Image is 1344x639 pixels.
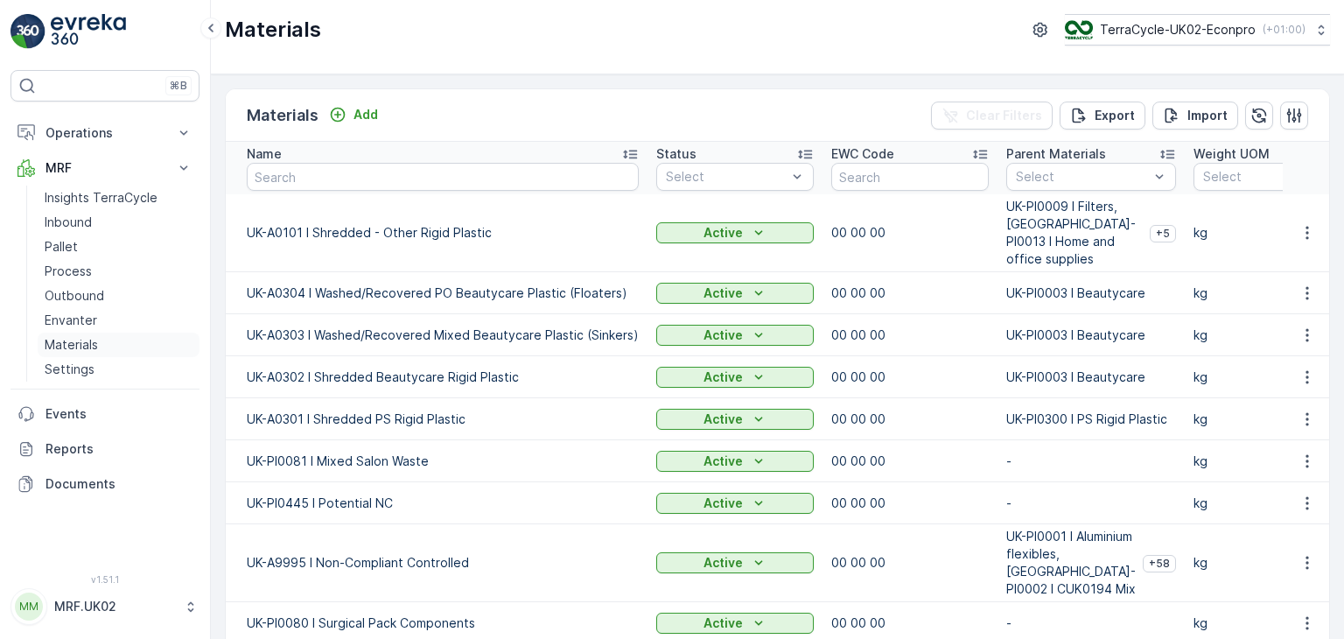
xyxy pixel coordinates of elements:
p: Select [666,168,787,186]
button: MMMRF.UK02 [10,588,199,625]
p: MRF.UK02 [54,598,175,615]
img: logo_light-DOdMpM7g.png [51,14,126,49]
button: Export [1060,102,1145,130]
p: Select [1203,168,1324,186]
button: Active [656,552,814,573]
p: EWC Code [831,145,894,163]
a: Materials [38,333,199,357]
button: Active [656,613,814,634]
p: Active [703,554,743,572]
button: TerraCycle-UK02-Econpro(+01:00) [1065,14,1330,46]
img: logo [10,14,45,49]
p: Settings [45,361,94,378]
p: UK-PI0003 I Beautycare [1006,369,1145,386]
p: Documents [45,475,192,493]
p: Active [703,411,743,428]
span: +58 [1149,557,1170,571]
button: Clear Filters [931,102,1053,130]
button: Active [656,325,814,346]
button: Active [656,409,814,430]
p: Materials [225,16,321,44]
p: Weight UOM [1193,145,1270,163]
a: Process [38,259,199,284]
p: Active [703,327,743,344]
p: UK-PI0300 I PS Rigid Plastic [1006,411,1167,428]
p: Operations [45,124,164,142]
a: Events [10,397,199,432]
input: Search [831,163,989,191]
p: Outbound [45,287,104,305]
p: - [1006,614,1176,632]
p: 00 00 00 [831,224,989,242]
p: - [1006,495,1176,512]
button: Import [1152,102,1238,130]
p: MRF [45,159,164,177]
button: Active [656,367,814,388]
span: v 1.51.1 [10,574,199,585]
p: UK-A0304 I Washed/Recovered PO Beautycare Plastic (Floaters) [247,284,639,302]
a: Documents [10,467,199,502]
p: 00 00 00 [831,495,989,512]
p: UK-PI0009 I Filters, [GEOGRAPHIC_DATA]-PI0013 I Home and office supplies [1006,198,1143,268]
p: Materials [247,103,318,128]
a: Insights TerraCycle [38,186,199,210]
p: ( +01:00 ) [1263,23,1305,37]
span: +5 [1156,227,1170,241]
p: Export [1095,107,1135,124]
p: UK-A0303 I Washed/Recovered Mixed Beautycare Plastic (Sinkers) [247,327,639,344]
button: Active [656,222,814,243]
a: Reports [10,432,199,467]
a: Outbound [38,284,199,308]
p: - [1006,453,1176,470]
p: Clear Filters [966,107,1042,124]
p: 00 00 00 [831,411,989,428]
p: Active [703,495,743,512]
p: Import [1187,107,1228,124]
p: 00 00 00 [831,453,989,470]
p: ⌘B [170,79,187,93]
button: Active [656,493,814,514]
p: 00 00 00 [831,369,989,386]
p: Pallet [45,238,78,256]
p: Status [656,145,696,163]
p: 00 00 00 [831,554,989,572]
p: UK-PI0003 I Beautycare [1006,327,1145,344]
p: UK-A0301 I Shredded PS Rigid Plastic [247,411,639,428]
div: MM [15,593,43,621]
p: UK-A9995 I Non-Compliant Controlled [247,554,639,572]
p: Active [703,453,743,470]
p: Insights TerraCycle [45,189,157,207]
p: UK-PI0001 I Aluminium flexibles, [GEOGRAPHIC_DATA]-PI0002 I CUK0194 Mix [1006,528,1136,598]
a: Pallet [38,235,199,259]
p: UK-PI0081 I Mixed Salon Waste [247,453,639,470]
p: UK-PI0080 I Surgical Pack Components [247,614,639,632]
button: Add [322,104,385,125]
p: UK-A0101 I Shredded - Other Rigid Plastic [247,224,639,242]
p: Materials [45,336,98,354]
button: Operations [10,116,199,151]
p: UK-PI0003 I Beautycare [1006,284,1145,302]
button: Active [656,451,814,472]
a: Envanter [38,308,199,333]
p: UK-A0302 I Shredded Beautycare Rigid Plastic [247,369,639,386]
p: 00 00 00 [831,614,989,632]
p: Inbound [45,214,92,231]
p: Events [45,405,192,423]
p: Process [45,263,92,280]
p: Parent Materials [1006,145,1106,163]
p: Active [703,614,743,632]
a: Inbound [38,210,199,235]
p: Active [703,369,743,386]
p: 00 00 00 [831,284,989,302]
p: UK-PI0445 I Potential NC [247,495,639,512]
p: Name [247,145,282,163]
p: TerraCycle-UK02-Econpro [1100,21,1256,39]
p: Reports [45,440,192,458]
p: Envanter [45,312,97,329]
p: Active [703,224,743,242]
p: Active [703,284,743,302]
p: Add [353,106,378,123]
a: Settings [38,357,199,382]
button: MRF [10,151,199,186]
input: Search [247,163,639,191]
